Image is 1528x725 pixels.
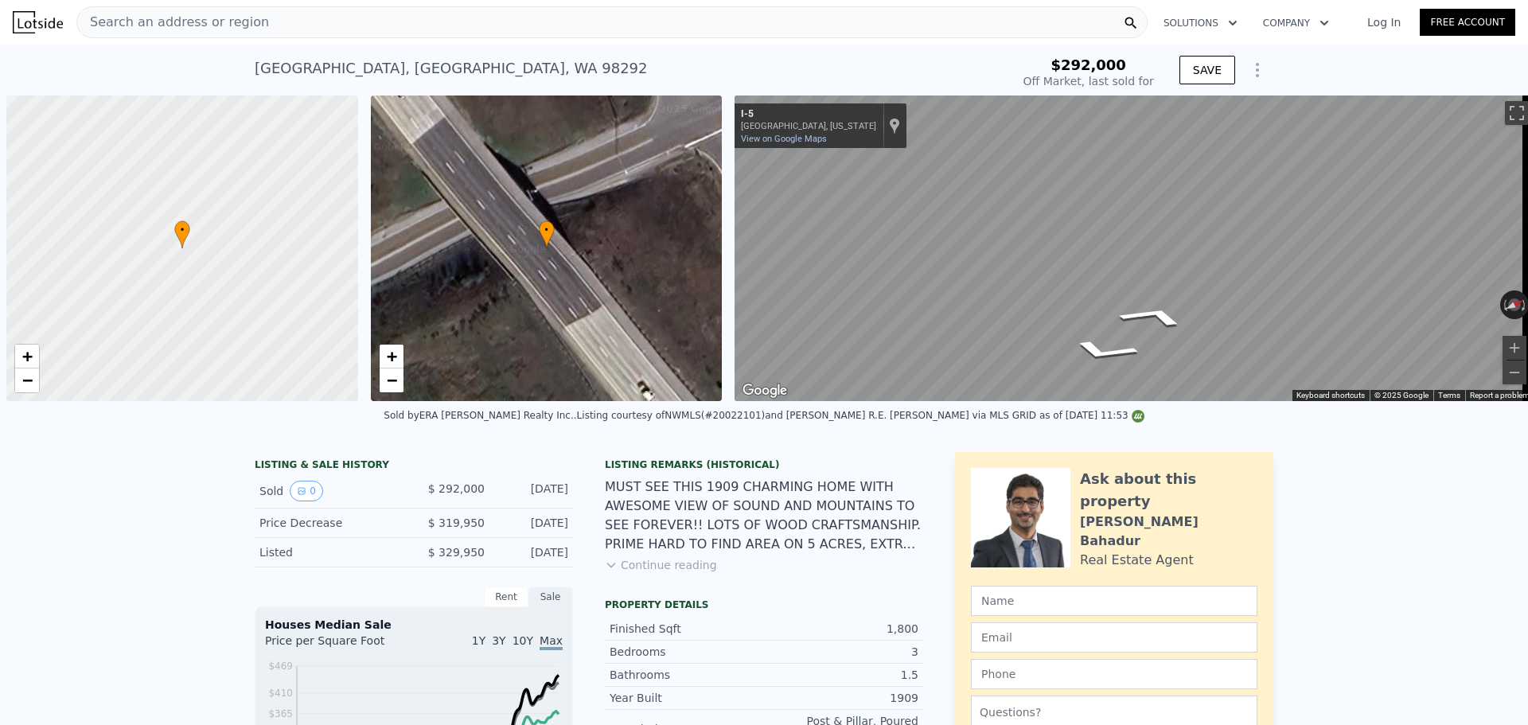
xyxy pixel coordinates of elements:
[174,223,190,237] span: •
[174,220,190,248] div: •
[1080,468,1257,513] div: Ask about this property
[255,458,573,474] div: LISTING & SALE HISTORY
[492,634,505,647] span: 3Y
[1080,513,1257,551] div: [PERSON_NAME] Bahadur
[741,134,827,144] a: View on Google Maps
[497,481,568,501] div: [DATE]
[1500,290,1509,319] button: Rotate counterclockwise
[290,481,323,501] button: View historical data
[539,223,555,237] span: •
[1151,9,1250,37] button: Solutions
[428,546,485,559] span: $ 329,950
[22,370,33,390] span: −
[1420,9,1515,36] a: Free Account
[1374,391,1429,400] span: © 2025 Google
[484,587,528,607] div: Rent
[605,477,923,554] div: MUST SEE THIS 1909 CHARMING HOME WITH AWESOME VIEW OF SOUND AND MOUNTAINS TO SEE FOREVER!! LOTS O...
[764,644,918,660] div: 3
[605,598,923,611] div: Property details
[971,659,1257,689] input: Phone
[386,370,396,390] span: −
[255,57,648,80] div: [GEOGRAPHIC_DATA] , [GEOGRAPHIC_DATA] , WA 98292
[971,622,1257,653] input: Email
[1023,73,1154,89] div: Off Market, last sold for
[889,117,900,134] a: Show location on map
[610,690,764,706] div: Year Built
[528,587,573,607] div: Sale
[15,345,39,368] a: Zoom in
[739,380,791,401] img: Google
[386,346,396,366] span: +
[1438,391,1460,400] a: Terms (opens in new tab)
[741,121,876,131] div: [GEOGRAPHIC_DATA], [US_STATE]
[22,346,33,366] span: +
[513,634,533,647] span: 10Y
[15,368,39,392] a: Zoom out
[1050,57,1126,73] span: $292,000
[1503,361,1526,384] button: Zoom out
[764,621,918,637] div: 1,800
[1179,56,1235,84] button: SAVE
[605,557,717,573] button: Continue reading
[1503,336,1526,360] button: Zoom in
[265,617,563,633] div: Houses Median Sale
[1132,410,1144,423] img: NWMLS Logo
[380,345,403,368] a: Zoom in
[1348,14,1420,30] a: Log In
[265,633,414,658] div: Price per Square Foot
[739,380,791,401] a: Open this area in Google Maps (opens a new window)
[1046,334,1163,368] path: Go Southeast, I-5
[741,108,876,121] div: I-5
[605,458,923,471] div: Listing Remarks (Historical)
[259,481,401,501] div: Sold
[472,634,485,647] span: 1Y
[764,667,918,683] div: 1.5
[380,368,403,392] a: Zoom out
[77,13,269,32] span: Search an address or region
[1296,390,1365,401] button: Keyboard shortcuts
[1241,54,1273,86] button: Show Options
[497,544,568,560] div: [DATE]
[384,410,576,421] div: Sold by ERA [PERSON_NAME] Realty Inc. .
[259,515,401,531] div: Price Decrease
[1250,9,1342,37] button: Company
[610,667,764,683] div: Bathrooms
[1080,551,1194,570] div: Real Estate Agent
[610,644,764,660] div: Bedrooms
[268,661,293,672] tspan: $469
[540,634,563,650] span: Max
[1095,299,1212,333] path: Go Northwest, I-5
[428,482,485,495] span: $ 292,000
[268,688,293,699] tspan: $410
[577,410,1144,421] div: Listing courtesy of NWMLS (#20022101) and [PERSON_NAME] R.E. [PERSON_NAME] via MLS GRID as of [DA...
[764,690,918,706] div: 1909
[610,621,764,637] div: Finished Sqft
[428,516,485,529] span: $ 319,950
[259,544,401,560] div: Listed
[268,708,293,719] tspan: $365
[13,11,63,33] img: Lotside
[971,586,1257,616] input: Name
[497,515,568,531] div: [DATE]
[539,220,555,248] div: •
